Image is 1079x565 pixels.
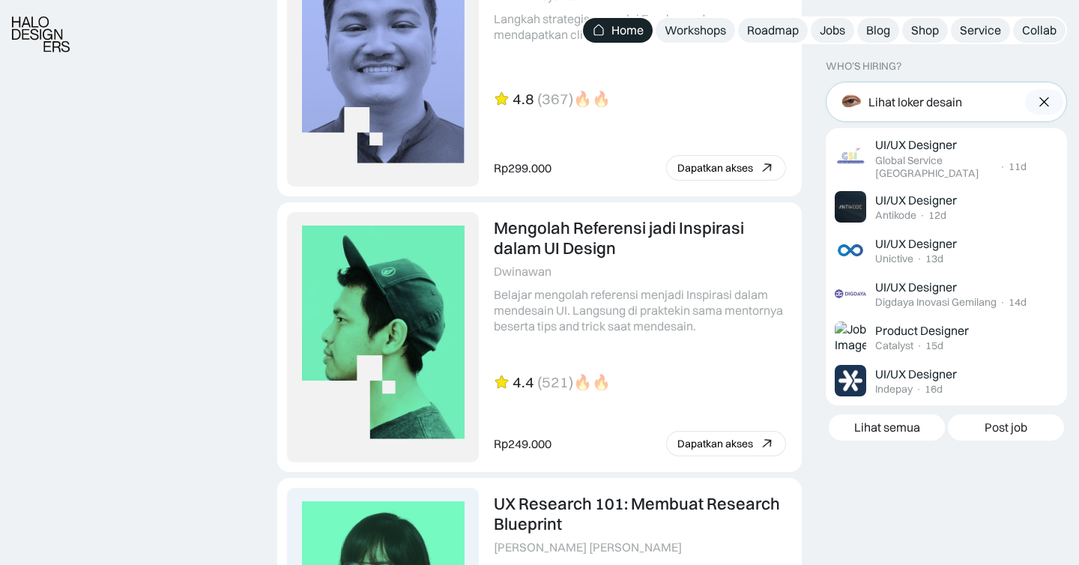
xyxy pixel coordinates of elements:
[829,414,945,441] a: Lihat semua
[1013,18,1066,43] a: Collab
[677,162,753,175] div: Dapatkan akses
[1009,296,1027,309] div: 14d
[829,131,1064,185] a: Job ImageUI/UX DesignerGlobal Service [GEOGRAPHIC_DATA]·11d
[583,18,653,43] a: Home
[835,365,866,396] img: Job Image
[835,278,866,309] img: Job Image
[875,383,913,396] div: Indepay
[925,383,943,396] div: 16d
[666,155,786,181] a: Dapatkan akses
[948,414,1064,441] a: Post job
[1000,296,1006,309] div: ·
[1000,160,1006,173] div: ·
[951,18,1010,43] a: Service
[916,339,922,352] div: ·
[835,235,866,266] img: Job Image
[854,420,920,435] div: Lihat semua
[875,192,957,208] div: UI/UX Designer
[829,315,1064,359] a: Job ImageProduct DesignerCatalyst·15d
[835,142,866,174] img: Job Image
[875,366,957,381] div: UI/UX Designer
[911,22,939,38] div: Shop
[985,420,1027,435] div: Post job
[829,272,1064,315] a: Job ImageUI/UX DesignerDigdaya Inovasi Gemilang·14d
[1009,160,1027,173] div: 11d
[494,160,551,176] div: Rp299.000
[928,209,946,222] div: 12d
[826,60,901,73] div: WHO’S HIRING?
[925,339,943,352] div: 15d
[875,154,997,180] div: Global Service [GEOGRAPHIC_DATA]
[611,22,644,38] div: Home
[494,436,551,452] div: Rp249.000
[677,438,753,450] div: Dapatkan akses
[902,18,948,43] a: Shop
[829,229,1064,272] a: Job ImageUI/UX DesignerUnictive·13d
[835,191,866,223] img: Job Image
[857,18,899,43] a: Blog
[665,22,726,38] div: Workshops
[875,235,957,251] div: UI/UX Designer
[866,22,890,38] div: Blog
[875,279,957,294] div: UI/UX Designer
[820,22,845,38] div: Jobs
[829,359,1064,402] a: Job ImageUI/UX DesignerIndepay·16d
[1022,22,1057,38] div: Collab
[666,431,786,456] a: Dapatkan akses
[875,296,997,309] div: Digdaya Inovasi Gemilang
[747,22,799,38] div: Roadmap
[875,339,913,352] div: Catalyst
[875,253,913,265] div: Unictive
[656,18,735,43] a: Workshops
[960,22,1001,38] div: Service
[875,322,969,338] div: Product Designer
[916,383,922,396] div: ·
[919,209,925,222] div: ·
[925,253,943,265] div: 13d
[835,321,866,353] img: Job Image
[875,137,957,153] div: UI/UX Designer
[875,209,916,222] div: Antikode
[811,18,854,43] a: Jobs
[916,253,922,265] div: ·
[738,18,808,43] a: Roadmap
[868,94,962,109] div: Lihat loker desain
[829,185,1064,229] a: Job ImageUI/UX DesignerAntikode·12d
